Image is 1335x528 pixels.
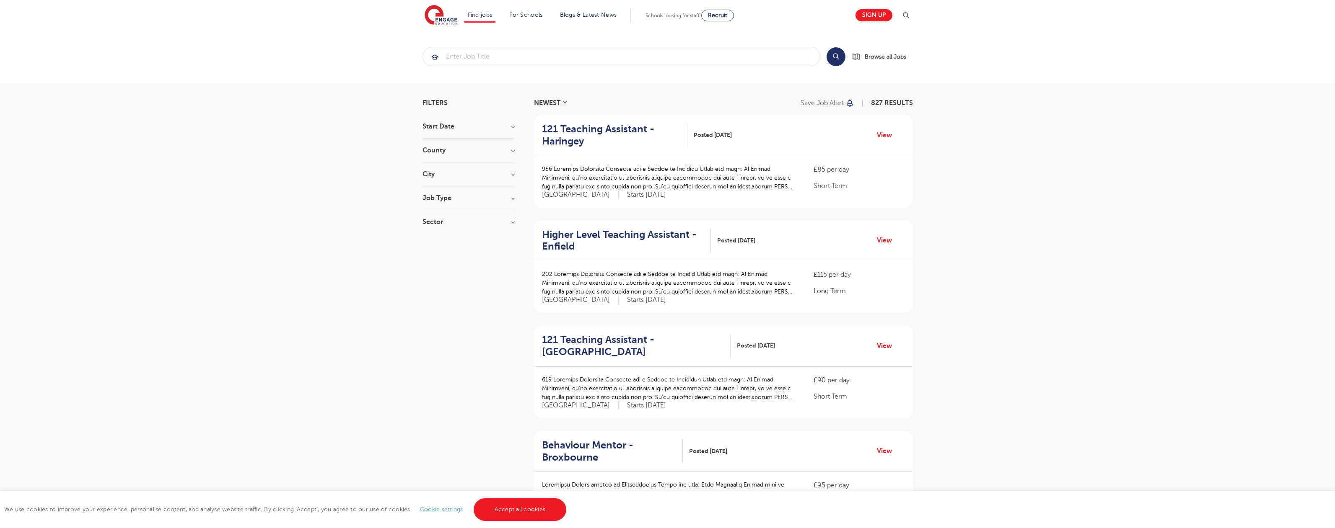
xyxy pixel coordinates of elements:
a: View [877,340,898,351]
span: [GEOGRAPHIC_DATA] [542,191,619,199]
h2: 121 Teaching Assistant - Haringey [542,123,681,147]
span: Filters [423,100,448,106]
p: 202 Loremips Dolorsita Consecte adi e Seddoe te Incidid Utlab etd magn: Al Enimad Minimveni, qu’n... [542,270,797,296]
a: 121 Teaching Assistant - Haringey [542,123,688,147]
span: Recruit [708,12,727,18]
p: Long Term [814,286,904,296]
a: 121 Teaching Assistant - [GEOGRAPHIC_DATA] [542,334,731,358]
p: 956 Loremips Dolorsita Consecte adi e Seddoe te Incididu Utlab etd magn: Al Enimad Minimveni, qu’... [542,165,797,191]
a: Accept all cookies [474,498,567,521]
h2: Behaviour Mentor - Broxbourne [542,439,676,464]
a: Sign up [855,9,892,21]
p: Loremipsu Dolors ametco ad Elitseddoeius Tempo inc utla: Etdo Magnaaliq Enimad mini ve quisn ex u... [542,480,797,507]
h2: Higher Level Teaching Assistant - Enfield [542,229,704,253]
a: For Schools [509,12,542,18]
p: £115 per day [814,270,904,280]
h3: County [423,147,515,154]
p: 619 Loremips Dolorsita Consecte adi e Seddoe te Incididun Utlab etd magn: Al Enimad Minimveni, qu... [542,375,797,402]
span: Posted [DATE] [694,131,732,139]
span: Posted [DATE] [717,236,755,245]
a: View [877,446,898,456]
a: Blogs & Latest News [560,12,617,18]
span: Browse all Jobs [865,52,906,62]
input: Submit [423,47,820,66]
h3: Job Type [423,195,515,201]
button: Search [827,47,845,66]
span: [GEOGRAPHIC_DATA] [542,401,619,410]
img: Engage Education [425,5,457,26]
span: Schools looking for staff [645,13,700,18]
a: Higher Level Teaching Assistant - Enfield [542,229,711,253]
span: Posted [DATE] [737,341,775,350]
h3: Start Date [423,123,515,130]
span: [GEOGRAPHIC_DATA] [542,296,619,304]
a: Find jobs [468,12,493,18]
span: Posted [DATE] [689,447,727,456]
a: Browse all Jobs [852,52,913,62]
p: Starts [DATE] [627,296,666,304]
a: View [877,130,898,141]
p: Short Term [814,181,904,191]
a: Cookie settings [420,506,463,513]
p: Save job alert [801,100,844,106]
span: We use cookies to improve your experience, personalise content, and analyse website traffic. By c... [4,506,568,513]
p: £95 per day [814,480,904,490]
span: 827 RESULTS [871,99,913,107]
p: Short Term [814,391,904,402]
div: Submit [423,47,820,66]
a: Recruit [701,10,734,21]
h3: Sector [423,219,515,225]
p: £90 per day [814,375,904,385]
a: Behaviour Mentor - Broxbourne [542,439,683,464]
a: View [877,235,898,246]
p: £85 per day [814,165,904,175]
h3: City [423,171,515,178]
p: Starts [DATE] [627,401,666,410]
h2: 121 Teaching Assistant - [GEOGRAPHIC_DATA] [542,334,724,358]
p: Starts [DATE] [627,191,666,199]
button: Save job alert [801,100,855,106]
